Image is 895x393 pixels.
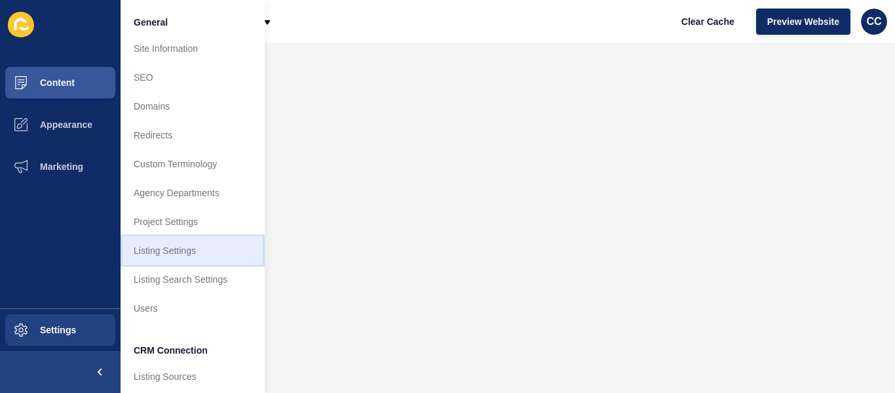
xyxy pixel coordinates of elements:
a: Project Settings [121,207,265,236]
a: Custom Terminology [121,150,265,178]
span: Preview Website [767,15,839,28]
a: SEO [121,63,265,92]
a: Site Information [121,34,265,63]
a: Listing Settings [121,236,265,265]
a: Listing Sources [121,362,265,391]
a: Listing Search Settings [121,265,265,294]
a: Redirects [121,121,265,150]
button: Preview Website [756,9,850,35]
span: CC [866,15,881,28]
a: Agency Departments [121,178,265,207]
span: CRM Connection [134,344,208,357]
button: Clear Cache [670,9,746,35]
span: Clear Cache [681,15,734,28]
iframe: To enrich screen reader interactions, please activate Accessibility in Grammarly extension settings [121,43,895,393]
a: Domains [121,92,265,121]
a: Users [121,294,265,323]
span: General [134,16,168,29]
